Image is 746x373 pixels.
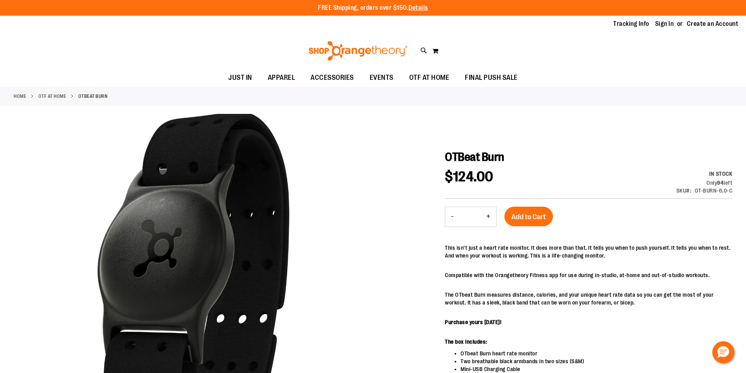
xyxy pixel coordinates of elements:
[461,365,732,373] li: Mini-USB Charging Cable
[370,69,394,86] span: EVENTS
[445,319,501,325] b: Purchase yours [DATE]!
[459,207,480,226] input: Product quantity
[511,213,546,221] span: Add to Cart
[676,170,733,178] div: Availability
[655,20,674,28] a: Sign In
[445,207,459,227] button: Decrease product quantity
[311,69,354,86] span: ACCESSORIES
[362,69,401,87] a: EVENTS
[445,150,504,164] span: OTBeat Burn
[445,169,493,185] span: $124.00
[307,41,409,61] img: Shop Orangetheory
[78,93,108,100] strong: OTBeat Burn
[445,291,732,306] p: The OTbeat Burn measures distance, calories, and your unique heart rate data so you can get the m...
[461,350,732,357] li: OTbeat Burn heart rate monitor
[676,187,692,194] strong: SKU
[676,179,733,187] div: Only 94 left
[613,20,649,28] a: Tracking Info
[461,357,732,365] li: Two breathable black armbands in two sizes (S&M)
[38,93,67,100] a: OTF AT HOME
[408,4,428,11] a: Details
[717,180,724,186] strong: 94
[504,207,553,226] button: Add to Cart
[712,341,734,363] button: Hello, have a question? Let’s chat.
[445,271,732,279] p: Compatible with the Orangetheory Fitness app for use during in-studio, at-home and out-of-studio ...
[445,339,487,345] b: The box includes:
[220,69,260,87] a: JUST IN
[401,69,457,86] a: OTF AT HOME
[687,20,739,28] a: Create an Account
[465,69,518,86] span: FINAL PUSH SALE
[14,93,26,100] a: Home
[260,69,303,87] a: APPAREL
[445,244,732,259] p: This isn't just a heart rate monitor. It does more than that. It tells you when to push yourself....
[695,187,733,195] div: OT-BURN-6.0-C
[457,69,526,87] a: FINAL PUSH SALE
[409,69,450,86] span: OTF AT HOME
[480,207,496,227] button: Increase product quantity
[709,171,732,177] span: In stock
[268,69,295,86] span: APPAREL
[228,69,252,86] span: JUST IN
[318,4,428,13] p: FREE Shipping, orders over $150.
[303,69,362,87] a: ACCESSORIES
